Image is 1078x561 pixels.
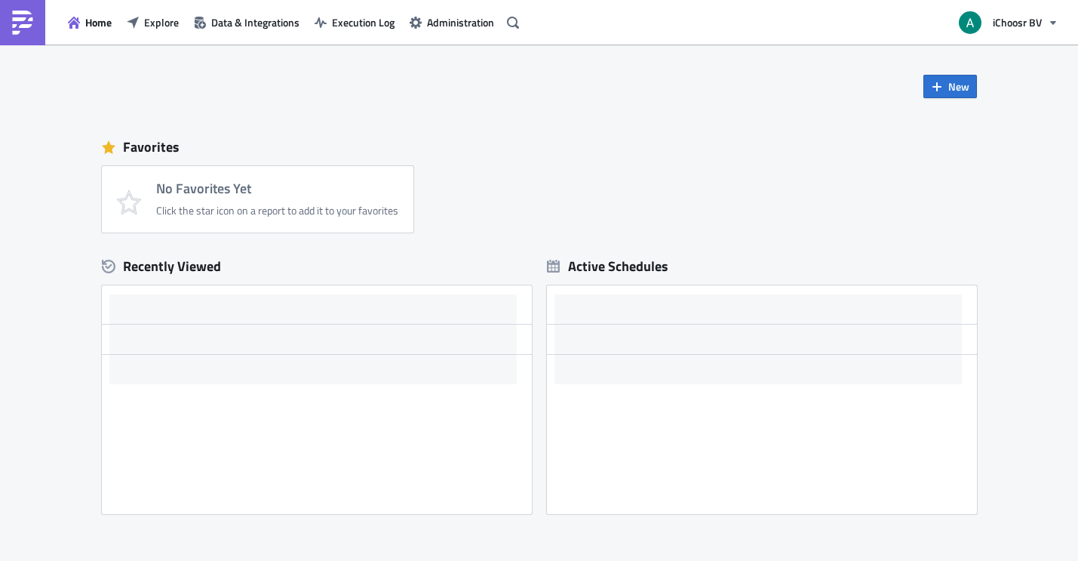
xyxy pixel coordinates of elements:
[11,11,35,35] img: PushMetrics
[102,255,532,278] div: Recently Viewed
[427,14,494,30] span: Administration
[85,14,112,30] span: Home
[144,14,179,30] span: Explore
[156,204,398,217] div: Click the star icon on a report to add it to your favorites
[950,6,1067,39] button: iChoosr BV
[948,79,969,94] span: New
[60,11,119,34] button: Home
[307,11,402,34] button: Execution Log
[923,75,977,98] button: New
[402,11,502,34] button: Administration
[186,11,307,34] button: Data & Integrations
[547,257,668,275] div: Active Schedules
[156,181,398,196] h4: No Favorites Yet
[102,136,977,159] div: Favorites
[211,14,299,30] span: Data & Integrations
[993,14,1042,30] span: iChoosr BV
[332,14,395,30] span: Execution Log
[957,10,983,35] img: Avatar
[119,11,186,34] button: Explore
